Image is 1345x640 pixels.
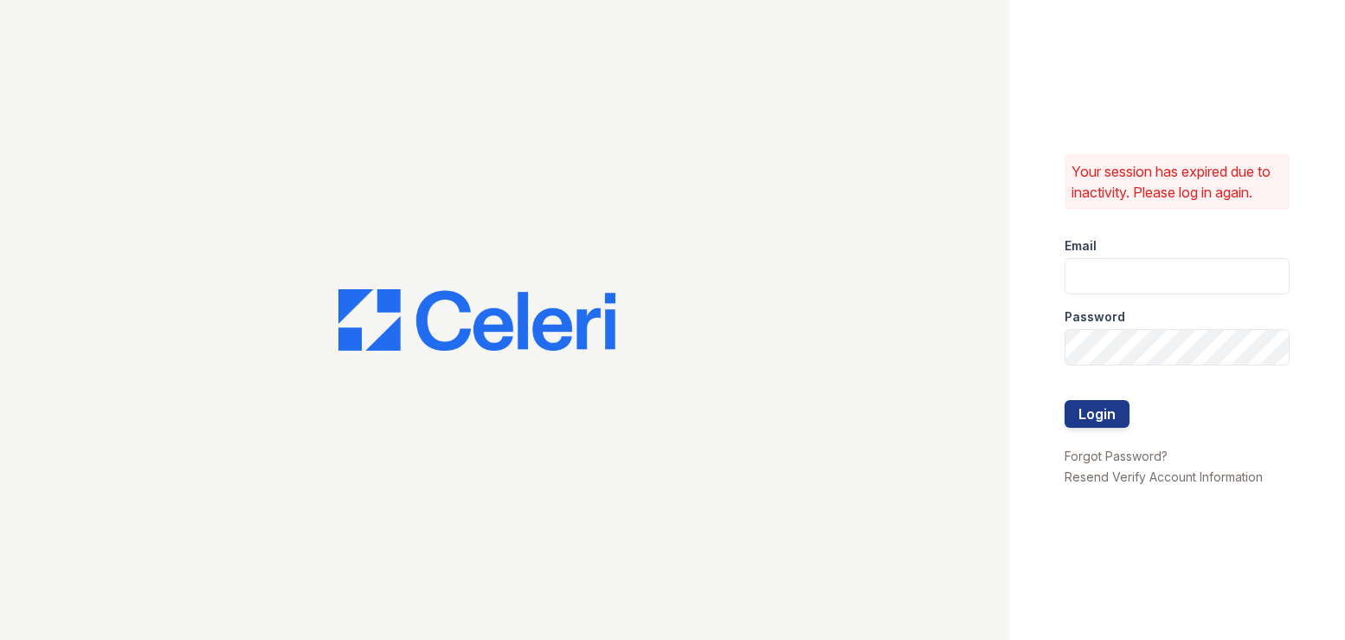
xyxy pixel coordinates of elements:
[1065,400,1129,428] button: Login
[1065,449,1168,463] a: Forgot Password?
[1071,161,1284,203] p: Your session has expired due to inactivity. Please log in again.
[1065,237,1097,255] label: Email
[1065,469,1263,484] a: Resend Verify Account Information
[338,289,615,352] img: CE_Logo_Blue-a8612792a0a2168367f1c8372b55b34899dd931a85d93a1a3d3e32e68fde9ad4.png
[1065,308,1125,326] label: Password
